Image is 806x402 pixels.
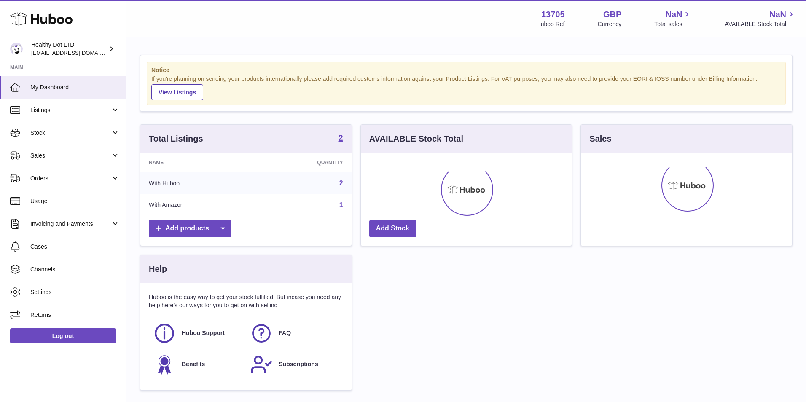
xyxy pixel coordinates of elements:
span: Returns [30,311,120,319]
span: FAQ [279,329,291,337]
span: Usage [30,197,120,205]
td: With Amazon [140,194,256,216]
a: Subscriptions [250,353,339,376]
div: If you're planning on sending your products internationally please add required customs informati... [151,75,781,100]
a: Benefits [153,353,242,376]
p: Huboo is the easy way to get your stock fulfilled. But incase you need any help here's our ways f... [149,293,343,309]
strong: Notice [151,66,781,74]
a: NaN AVAILABLE Stock Total [725,9,796,28]
h3: Total Listings [149,133,203,145]
span: Listings [30,106,111,114]
th: Quantity [256,153,352,172]
span: Sales [30,152,111,160]
strong: 2 [339,134,343,142]
span: Total sales [654,20,692,28]
a: Add products [149,220,231,237]
div: Huboo Ref [537,20,565,28]
h3: AVAILABLE Stock Total [369,133,463,145]
span: Channels [30,265,120,273]
img: internalAdmin-13705@internal.huboo.com [10,43,23,55]
strong: 13705 [541,9,565,20]
td: With Huboo [140,172,256,194]
span: NaN [769,9,786,20]
a: Log out [10,328,116,343]
a: 2 [339,180,343,187]
span: NaN [665,9,682,20]
span: Settings [30,288,120,296]
span: Cases [30,243,120,251]
a: Add Stock [369,220,416,237]
a: NaN Total sales [654,9,692,28]
a: FAQ [250,322,339,345]
span: Benefits [182,360,205,368]
div: Currency [598,20,622,28]
div: Healthy Dot LTD [31,41,107,57]
h3: Help [149,263,167,275]
strong: GBP [603,9,621,20]
span: Invoicing and Payments [30,220,111,228]
span: Stock [30,129,111,137]
a: Huboo Support [153,322,242,345]
a: View Listings [151,84,203,100]
span: [EMAIL_ADDRESS][DOMAIN_NAME] [31,49,124,56]
span: Huboo Support [182,329,225,337]
span: Subscriptions [279,360,318,368]
th: Name [140,153,256,172]
span: AVAILABLE Stock Total [725,20,796,28]
span: Orders [30,174,111,182]
a: 1 [339,201,343,209]
span: My Dashboard [30,83,120,91]
a: 2 [339,134,343,144]
h3: Sales [589,133,611,145]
